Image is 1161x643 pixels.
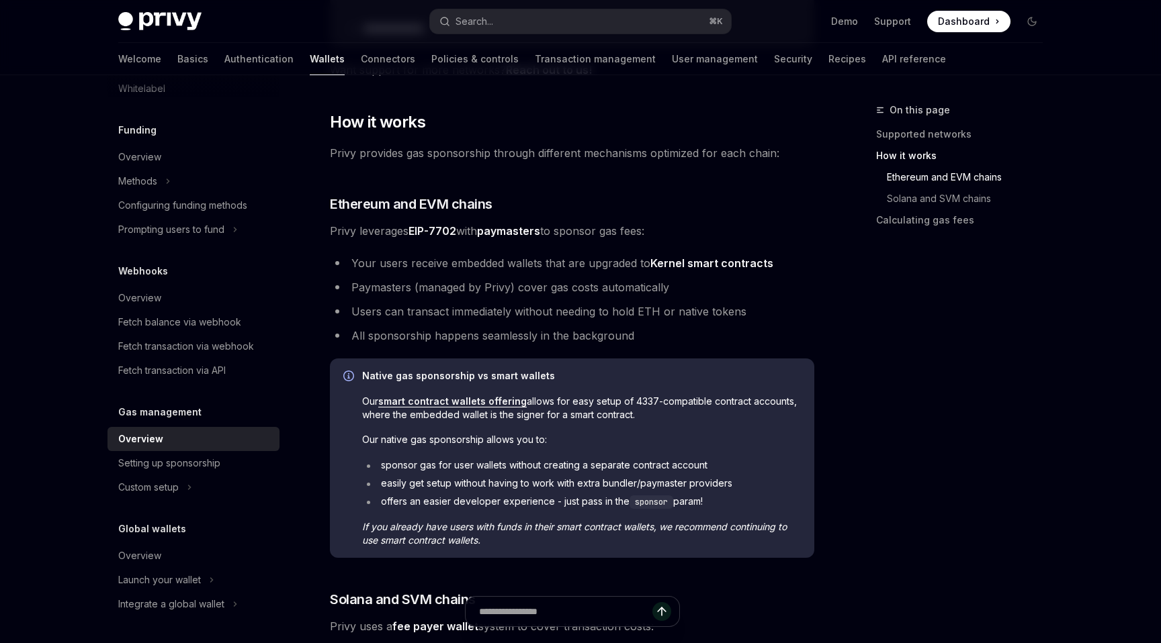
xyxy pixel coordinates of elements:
[431,43,519,75] a: Policies & controls
[1021,11,1043,32] button: Toggle dark mode
[408,224,456,238] a: EIP-7702
[107,427,279,451] a: Overview
[107,358,279,383] a: Fetch transaction via API
[118,122,157,138] h5: Funding
[118,338,254,354] div: Fetch transaction via webhook
[890,102,950,118] span: On this page
[118,43,161,75] a: Welcome
[118,548,161,564] div: Overview
[709,16,723,27] span: ⌘ K
[330,195,492,213] span: Ethereum and EVM chains
[107,451,279,475] a: Setting up sponsorship
[362,458,801,472] li: sponsor gas for user wallets without creating a separate contract account
[330,254,814,273] li: Your users receive embedded wallets that are upgraded to
[330,590,476,609] span: Solana and SVM chains
[118,479,179,495] div: Custom setup
[882,43,946,75] a: API reference
[107,286,279,310] a: Overview
[887,188,1053,209] a: Solana and SVM chains
[938,15,990,28] span: Dashboard
[876,209,1053,231] a: Calculating gas fees
[107,193,279,217] a: Configuring funding methods
[650,256,773,270] a: Kernel smart contracts
[330,144,814,162] span: Privy provides gas sponsorship through different mechanisms optimized for each chain:
[118,572,201,588] div: Launch your wallet
[378,395,527,407] a: smart contract wallets offering
[652,602,671,621] button: Send message
[118,221,224,238] div: Prompting users to fund
[362,433,801,446] span: Our native gas sponsorship allows you to:
[330,326,814,345] li: All sponsorship happens seamlessly in the background
[456,13,493,30] div: Search...
[118,290,161,306] div: Overview
[330,278,814,297] li: Paymasters (managed by Privy) cover gas costs automatically
[362,370,555,381] strong: Native gas sponsorship vs smart wallets
[876,145,1053,166] a: How it works
[330,302,814,321] li: Users can transact immediately without needing to hold ETH or native tokens
[330,111,425,133] span: How it works
[361,43,415,75] a: Connectors
[118,12,202,31] img: dark logo
[118,173,157,189] div: Methods
[118,455,220,471] div: Setting up sponsorship
[535,43,656,75] a: Transaction management
[430,9,731,34] button: Search...⌘K
[107,310,279,334] a: Fetch balance via webhook
[118,431,163,447] div: Overview
[362,477,801,490] li: easily get setup without having to work with extra bundler/paymaster providers
[831,15,858,28] a: Demo
[177,43,208,75] a: Basics
[362,521,787,546] em: If you already have users with funds in their smart contract wallets, we recommend continuing to ...
[343,370,357,384] svg: Info
[118,596,224,612] div: Integrate a global wallet
[630,495,673,509] code: sponsor
[118,521,186,537] h5: Global wallets
[828,43,866,75] a: Recipes
[310,43,345,75] a: Wallets
[107,145,279,169] a: Overview
[330,221,814,240] span: Privy leverages with to sponsor gas fees:
[118,404,202,420] h5: Gas management
[118,149,161,165] div: Overview
[224,43,294,75] a: Authentication
[362,395,801,422] span: Our allows for easy setup of 4337-compatible contract accounts, where the embedded wallet is the ...
[118,197,247,213] div: Configuring funding methods
[107,334,279,358] a: Fetch transaction via webhook
[887,166,1053,188] a: Ethereum and EVM chains
[477,224,540,238] strong: paymasters
[672,43,758,75] a: User management
[927,11,1010,32] a: Dashboard
[362,495,801,509] li: offers an easier developer experience - just pass in the param!
[118,263,168,279] h5: Webhooks
[774,43,812,75] a: Security
[874,15,911,28] a: Support
[876,123,1053,145] a: Supported networks
[118,362,226,379] div: Fetch transaction via API
[118,314,241,330] div: Fetch balance via webhook
[107,544,279,568] a: Overview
